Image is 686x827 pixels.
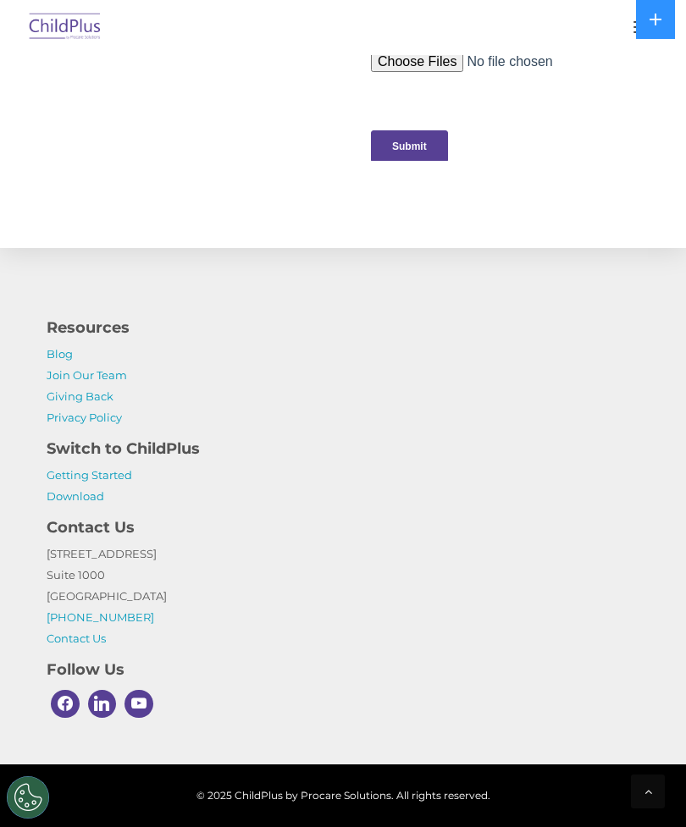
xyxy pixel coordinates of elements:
a: Contact Us [47,631,106,645]
h4: Resources [47,316,639,339]
h4: Switch to ChildPlus [47,437,639,460]
a: Linkedin [84,686,121,723]
a: Privacy Policy [47,411,122,424]
a: [PHONE_NUMBER] [47,610,154,624]
a: Getting Started [47,468,132,482]
h4: Contact Us [47,515,639,539]
button: Cookies Settings [7,776,49,819]
a: Join Our Team [47,368,127,382]
h4: Follow Us [47,658,639,681]
p: [STREET_ADDRESS] Suite 1000 [GEOGRAPHIC_DATA] [47,543,639,649]
img: ChildPlus by Procare Solutions [25,8,105,47]
a: Giving Back [47,389,113,403]
a: Download [47,489,104,503]
a: Facebook [47,686,84,723]
a: Blog [47,347,73,361]
span: © 2025 ChildPlus by Procare Solutions. All rights reserved. [17,785,669,806]
a: Youtube [120,686,158,723]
